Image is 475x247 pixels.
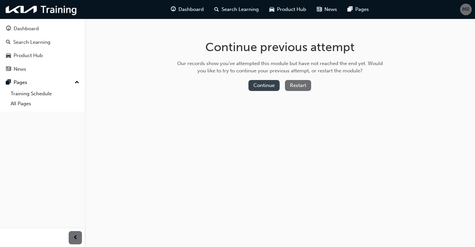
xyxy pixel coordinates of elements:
[3,21,82,76] button: DashboardSearch LearningProduct HubNews
[462,6,470,13] span: MR
[6,40,11,45] span: search-icon
[178,6,204,13] span: Dashboard
[264,3,311,16] a: car-iconProduct Hub
[269,5,274,14] span: car-icon
[14,52,43,59] div: Product Hub
[324,6,337,13] span: News
[6,66,11,72] span: news-icon
[175,60,385,75] div: Our records show you've attempted this module but have not reached the end yet. Would you like to...
[6,80,11,86] span: pages-icon
[3,49,82,62] a: Product Hub
[248,80,280,91] button: Continue
[3,63,82,75] a: News
[342,3,374,16] a: pages-iconPages
[75,78,79,87] span: up-icon
[222,6,259,13] span: Search Learning
[3,76,82,89] button: Pages
[3,36,82,48] a: Search Learning
[14,65,26,73] div: News
[277,6,306,13] span: Product Hub
[460,4,472,15] button: MR
[14,25,39,33] div: Dashboard
[6,53,11,59] span: car-icon
[13,39,50,46] div: Search Learning
[355,6,369,13] span: Pages
[209,3,264,16] a: search-iconSearch Learning
[3,23,82,35] a: Dashboard
[166,3,209,16] a: guage-iconDashboard
[214,5,219,14] span: search-icon
[348,5,353,14] span: pages-icon
[73,234,78,242] span: prev-icon
[8,99,82,109] a: All Pages
[3,3,80,16] img: kia-training
[175,40,385,54] h1: Continue previous attempt
[311,3,342,16] a: news-iconNews
[14,79,27,86] div: Pages
[317,5,322,14] span: news-icon
[171,5,176,14] span: guage-icon
[8,89,82,99] a: Training Schedule
[6,26,11,32] span: guage-icon
[285,80,311,91] button: Restart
